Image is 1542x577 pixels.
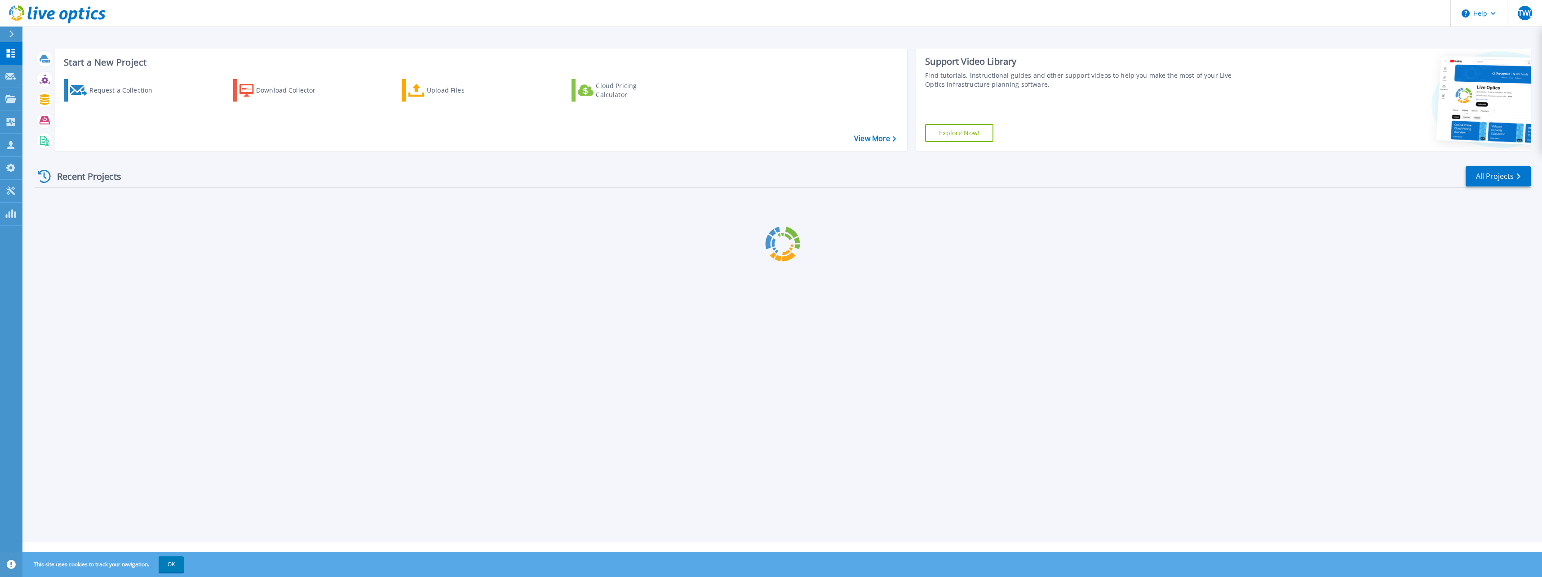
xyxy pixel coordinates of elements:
[596,81,668,99] div: Cloud Pricing Calculator
[25,556,184,573] span: This site uses cookies to track your navigation.
[925,56,1246,67] div: Support Video Library
[64,58,895,67] h3: Start a New Project
[402,79,502,102] a: Upload Files
[233,79,333,102] a: Download Collector
[925,71,1246,89] div: Find tutorials, instructional guides and other support videos to help you make the most of your L...
[89,81,161,99] div: Request a Collection
[854,134,896,143] a: View More
[256,81,328,99] div: Download Collector
[1518,9,1531,17] span: TW(
[925,124,993,142] a: Explore Now!
[572,79,672,102] a: Cloud Pricing Calculator
[35,165,133,187] div: Recent Projects
[159,556,184,573] button: OK
[427,81,499,99] div: Upload Files
[1466,166,1531,186] a: All Projects
[64,79,164,102] a: Request a Collection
